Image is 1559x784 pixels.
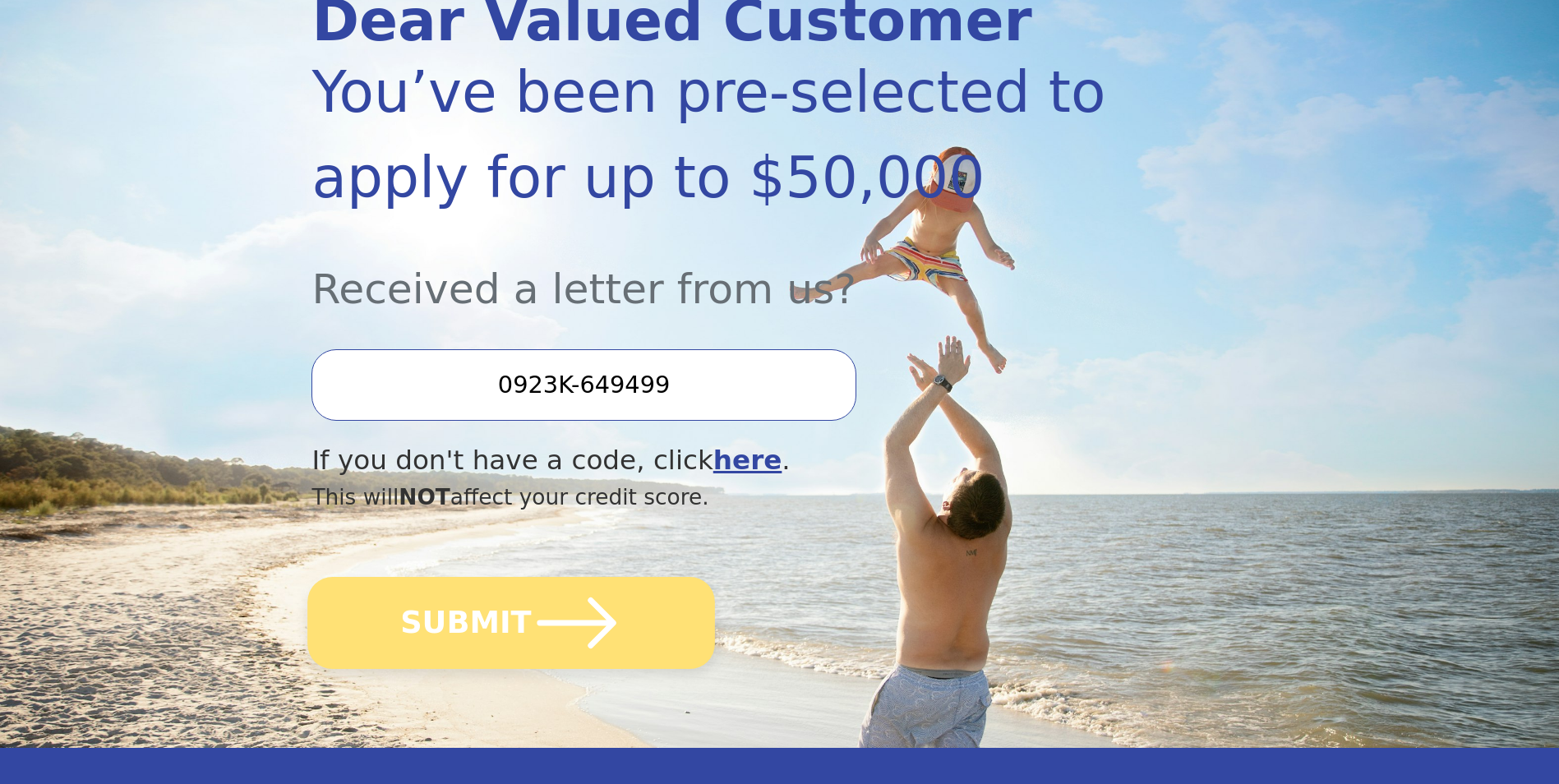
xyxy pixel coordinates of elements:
[311,481,1106,514] div: This will affect your credit score.
[713,445,782,476] a: here
[311,49,1106,220] div: You’ve been pre-selected to apply for up to $50,000
[399,484,450,510] span: NOT
[311,440,1106,481] div: If you don't have a code, click .
[308,577,716,669] button: SUBMIT
[311,220,1106,320] div: Received a letter from us?
[311,349,856,420] input: Enter your Offer Code:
